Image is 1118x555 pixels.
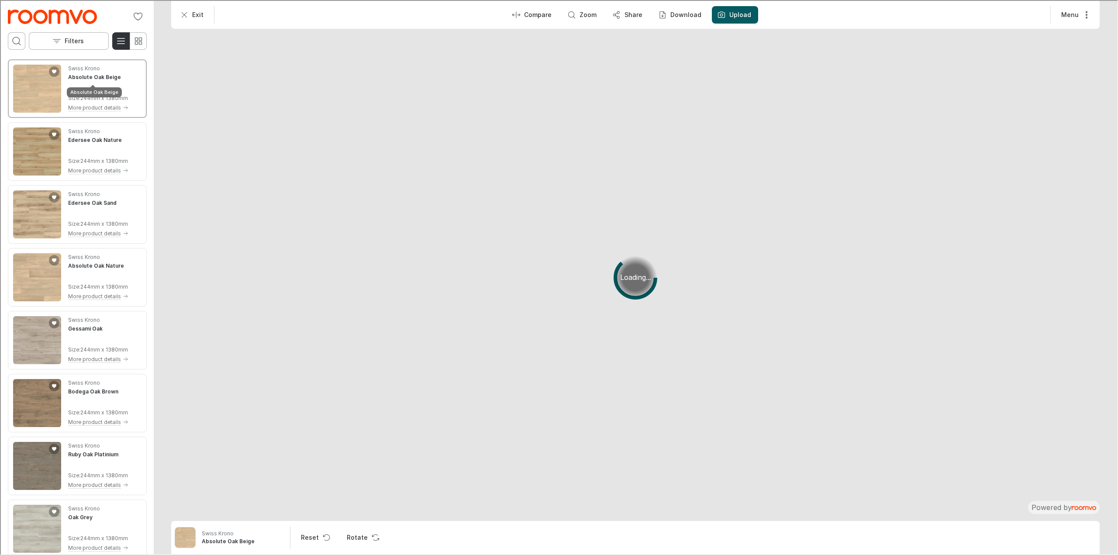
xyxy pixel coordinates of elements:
p: More product details [67,355,120,362]
img: Gessami Oak. Link opens in a new window. [12,315,60,363]
p: Swiss Krono [201,529,233,537]
p: Swiss Krono [67,441,99,449]
p: 244mm x 1380mm [79,345,127,353]
p: 244mm x 1380mm [79,219,127,227]
h4: Gessami Oak [67,324,102,332]
div: Product List Mode Selector [111,31,146,49]
p: More product details [67,417,120,425]
h4: Bodega Oak Brown [67,387,117,395]
div: See Absolute Oak Beige in the room [7,59,146,117]
p: Size : [67,408,79,416]
h4: Absolute Oak Nature [67,261,123,269]
p: Exit [191,10,203,18]
p: More product details [67,543,120,551]
p: Size : [67,345,79,353]
a: Go to rosengrün Kommunikation UG's website. [7,9,96,23]
p: Zoom [579,10,596,18]
button: Download [652,5,707,23]
button: Add Oak Grey to favorites [48,506,59,516]
button: Switch to detail view [111,31,129,49]
p: Size : [67,534,79,541]
p: Swiss Krono [67,315,99,323]
p: Download [669,10,700,18]
div: See Bodega Oak Brown in the room [7,373,146,431]
label: Upload [728,10,750,18]
button: Add Ruby Oak Platinium to favorites [48,443,59,453]
p: More product details [67,166,120,174]
p: Size : [67,219,79,227]
p: Swiss Krono [67,504,99,512]
p: Powered by [1031,502,1095,511]
p: 244mm x 1380mm [79,156,127,164]
button: More product details [67,542,128,552]
h6: Absolute Oak Beige [201,537,283,545]
div: Absolute Oak Beige [66,86,121,97]
p: Swiss Krono [67,190,99,197]
h4: Ruby Oak Platinium [67,450,117,458]
button: More product details [67,291,128,300]
p: More product details [67,229,120,237]
p: More product details [67,103,120,111]
button: Reset product [293,528,335,545]
img: Bodega Oak Brown. Link opens in a new window. [12,378,60,426]
p: 244mm x 1380mm [79,471,127,479]
button: Add Bodega Oak Brown to favorites [48,380,59,390]
button: More product details [67,228,128,238]
button: Add Absolute Oak Nature to favorites [48,254,59,265]
p: 244mm x 1380mm [79,534,127,541]
div: The visualizer is powered by Roomvo. [1031,502,1095,511]
img: Absolute Oak Nature. Link opens in a new window. [12,252,60,300]
img: Logo representing rosengrün Kommunikation UG. [7,9,96,23]
button: More product details [67,354,128,363]
p: Size : [67,471,79,479]
button: No favorites [128,7,146,24]
p: 244mm x 1380mm [79,93,127,101]
p: More product details [67,480,120,488]
button: Open the filters menu [28,31,108,49]
h4: Edersee Oak Sand [67,198,116,206]
h4: Absolute Oak Beige [67,72,120,80]
button: More product details [67,417,128,426]
button: Zoom room image [561,5,603,23]
img: Edersee Oak Nature. Link opens in a new window. [12,127,60,175]
img: Absolute Oak Beige. Link opens in a new window. [12,64,60,112]
div: See Ruby Oak Platinium in the room [7,436,146,494]
p: Swiss Krono [67,252,99,260]
p: Compare [523,10,551,18]
img: roomvo_wordmark.svg [1071,505,1095,509]
button: More product details [67,479,128,489]
p: Share [624,10,642,18]
img: Ruby Oak Platinium. Link opens in a new window. [12,441,60,489]
p: Swiss Krono [67,378,99,386]
p: Swiss Krono [67,127,99,134]
button: Upload a picture of your room [711,5,757,23]
div: See Gessami Oak in the room [7,310,146,369]
button: More product details [67,102,128,112]
button: Add Edersee Oak Nature to favorites [48,128,59,139]
button: Open search box [7,31,24,49]
button: Add Edersee Oak Sand to favorites [48,191,59,202]
p: Size : [67,156,79,164]
img: Oak Grey. Link opens in a new window. [12,504,60,552]
button: Show details for Absolute Oak Beige [198,526,286,547]
h4: Edersee Oak Nature [67,135,121,143]
div: See Edersee Oak Nature in the room [7,121,146,180]
button: More product details [67,165,128,175]
p: 244mm x 1380mm [79,408,127,416]
p: Filters [64,36,83,45]
button: More actions [1053,5,1095,23]
button: Share [606,5,649,23]
p: More product details [67,292,120,300]
p: Swiss Krono [67,64,99,72]
img: Absolute Oak Beige [174,527,194,547]
div: Loading... [613,255,656,299]
button: Add Gessami Oak to favorites [48,317,59,327]
button: Add Absolute Oak Beige to favorites [48,65,59,76]
button: Switch to simple view [128,31,146,49]
button: Rotate Surface [339,528,384,545]
p: 244mm x 1380mm [79,282,127,290]
div: See Edersee Oak Sand in the room [7,184,146,243]
p: Size : [67,93,79,101]
img: Edersee Oak Sand. Link opens in a new window. [12,190,60,238]
button: Enter compare mode [506,5,558,23]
